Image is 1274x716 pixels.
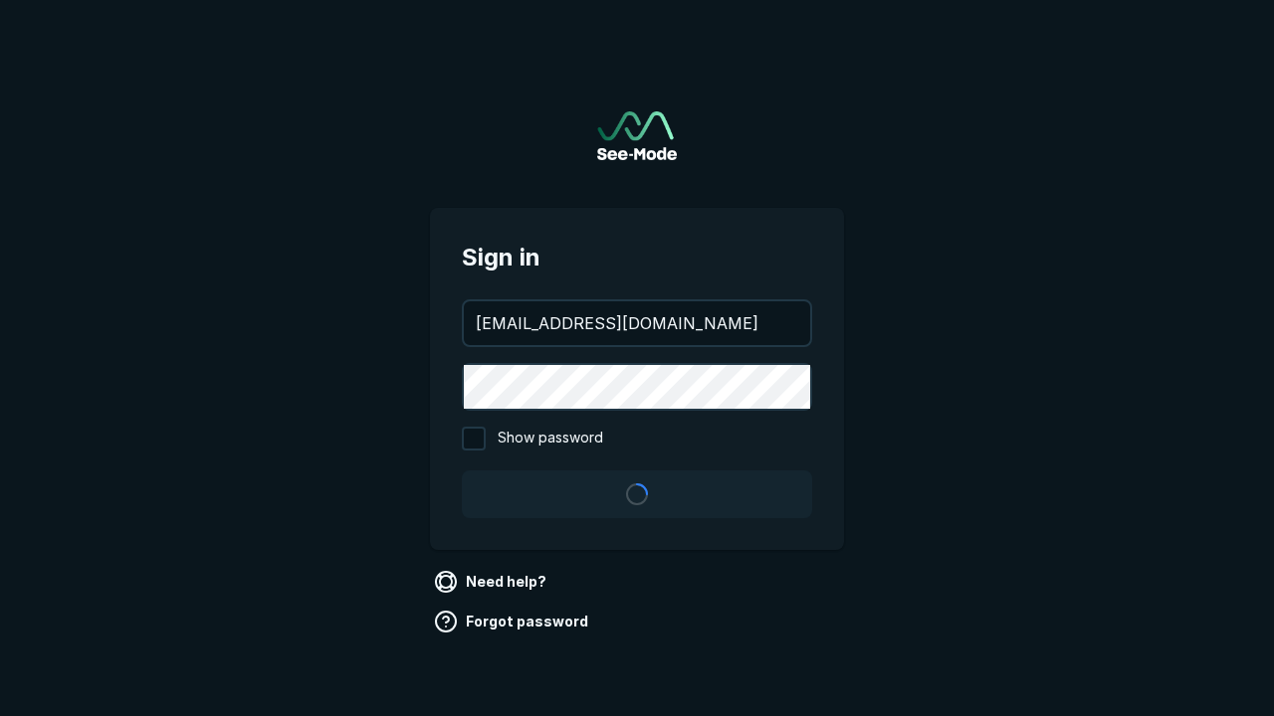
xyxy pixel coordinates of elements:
span: Show password [498,427,603,450]
a: Forgot password [430,606,596,637]
img: See-Mode Logo [597,111,677,160]
a: Go to sign in [597,111,677,160]
input: your@email.com [464,301,810,345]
span: Sign in [462,240,812,275]
a: Need help? [430,566,554,598]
